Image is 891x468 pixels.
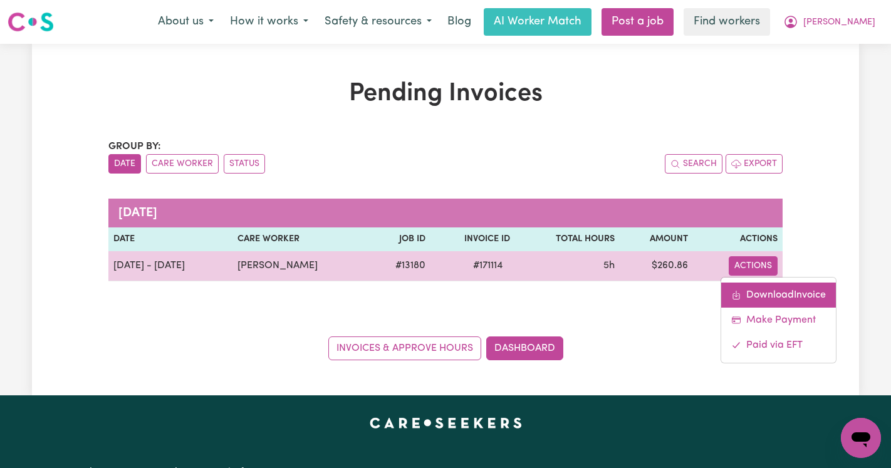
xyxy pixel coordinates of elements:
[328,336,481,360] a: Invoices & Approve Hours
[108,199,783,227] caption: [DATE]
[108,154,141,174] button: sort invoices by date
[721,283,836,308] a: Download invoice #171114
[803,16,875,29] span: [PERSON_NAME]
[620,251,693,281] td: $ 260.86
[108,142,161,152] span: Group by:
[515,227,620,251] th: Total Hours
[620,227,693,251] th: Amount
[232,251,370,281] td: [PERSON_NAME]
[684,8,770,36] a: Find workers
[430,227,515,251] th: Invoice ID
[484,8,591,36] a: AI Worker Match
[369,227,430,251] th: Job ID
[665,154,722,174] button: Search
[486,336,563,360] a: Dashboard
[729,256,778,276] button: Actions
[721,333,836,358] a: Mark invoice #171114 as paid via EFT
[108,227,232,251] th: Date
[316,9,440,35] button: Safety & resources
[602,8,674,36] a: Post a job
[222,9,316,35] button: How it works
[726,154,783,174] button: Export
[369,251,430,281] td: # 13180
[775,9,883,35] button: My Account
[721,308,836,333] a: Make Payment
[8,11,54,33] img: Careseekers logo
[603,261,615,271] span: 5 hours
[466,258,510,273] span: # 171114
[693,227,783,251] th: Actions
[721,277,836,363] div: Actions
[8,8,54,36] a: Careseekers logo
[150,9,222,35] button: About us
[232,227,370,251] th: Care Worker
[108,251,232,281] td: [DATE] - [DATE]
[108,79,783,109] h1: Pending Invoices
[146,154,219,174] button: sort invoices by care worker
[841,418,881,458] iframe: Button to launch messaging window
[370,418,522,428] a: Careseekers home page
[224,154,265,174] button: sort invoices by paid status
[440,8,479,36] a: Blog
